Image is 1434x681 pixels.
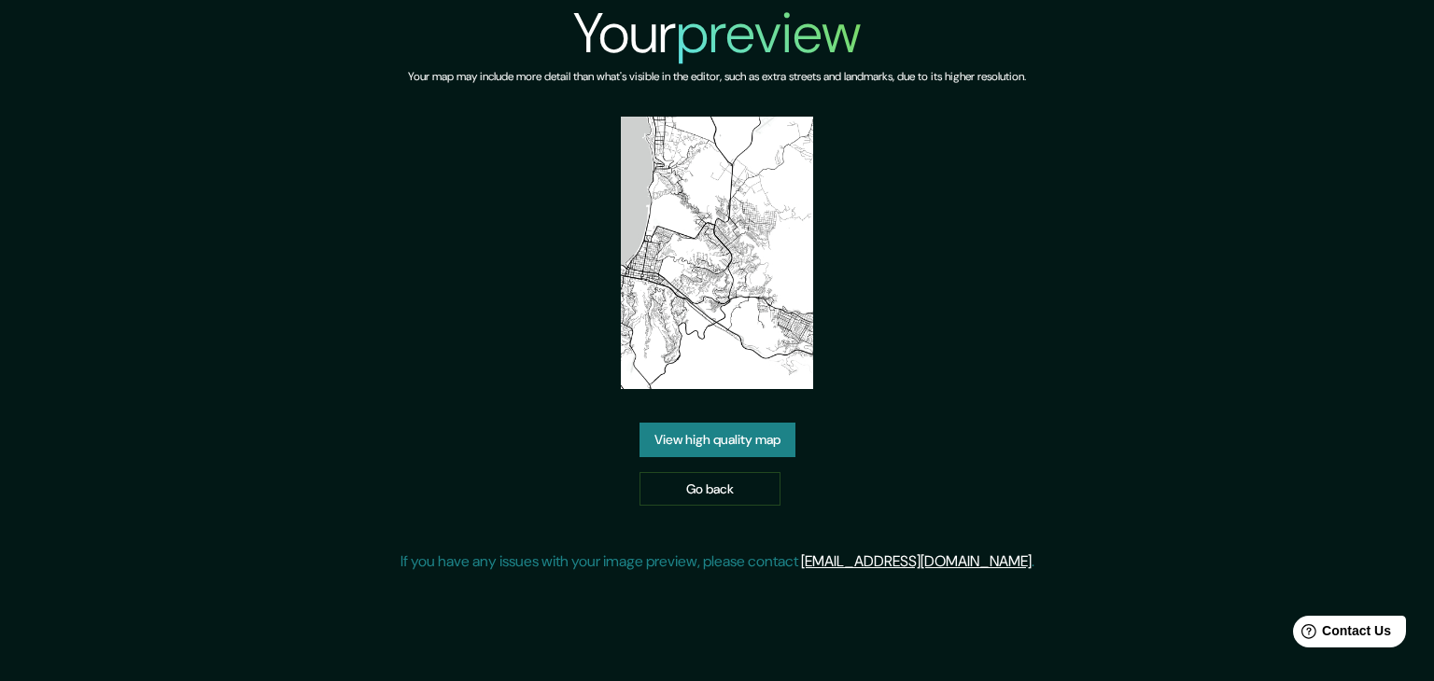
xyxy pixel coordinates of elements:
a: Go back [640,472,780,507]
a: [EMAIL_ADDRESS][DOMAIN_NAME] [801,551,1032,571]
iframe: Help widget launcher [1268,608,1413,660]
p: If you have any issues with your image preview, please contact . [401,550,1034,573]
img: created-map-preview [621,117,814,389]
h6: Your map may include more detail than what's visible in the editor, such as extra streets and lan... [408,67,1026,87]
a: View high quality map [640,423,795,457]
